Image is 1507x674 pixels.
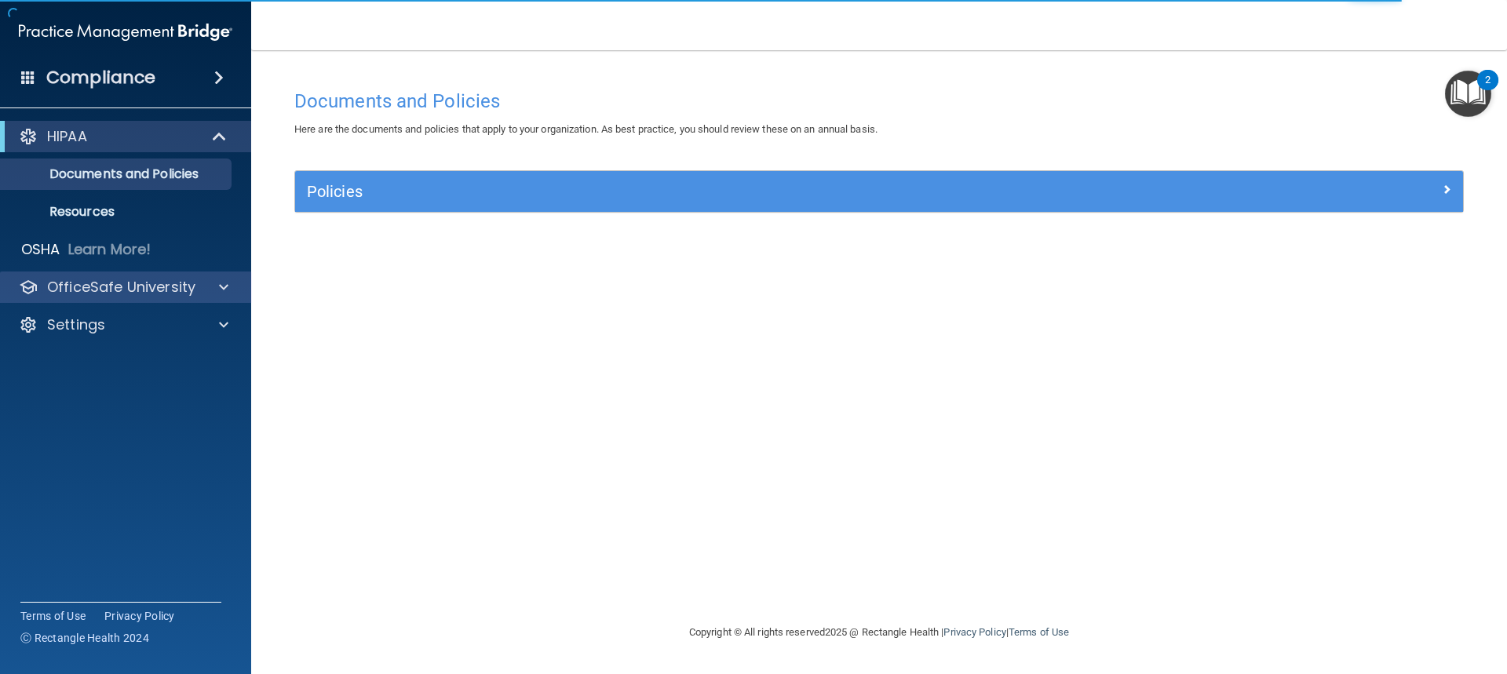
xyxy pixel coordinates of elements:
p: OfficeSafe University [47,278,195,297]
a: Terms of Use [1009,626,1069,638]
a: OfficeSafe University [19,278,228,297]
h5: Policies [307,183,1159,200]
p: Documents and Policies [10,166,224,182]
h4: Documents and Policies [294,91,1464,111]
img: PMB logo [19,16,232,48]
div: Copyright © All rights reserved 2025 @ Rectangle Health | | [593,607,1166,658]
span: Here are the documents and policies that apply to your organization. As best practice, you should... [294,123,878,135]
p: HIPAA [47,127,87,146]
h4: Compliance [46,67,155,89]
a: Privacy Policy [943,626,1005,638]
a: Policies [307,179,1451,204]
span: Ⓒ Rectangle Health 2024 [20,630,149,646]
a: Terms of Use [20,608,86,624]
p: Learn More! [68,240,151,259]
div: 2 [1485,80,1491,100]
p: Settings [47,315,105,334]
a: Privacy Policy [104,608,175,624]
a: HIPAA [19,127,228,146]
a: Settings [19,315,228,334]
p: Resources [10,204,224,220]
button: Open Resource Center, 2 new notifications [1445,71,1491,117]
p: OSHA [21,240,60,259]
